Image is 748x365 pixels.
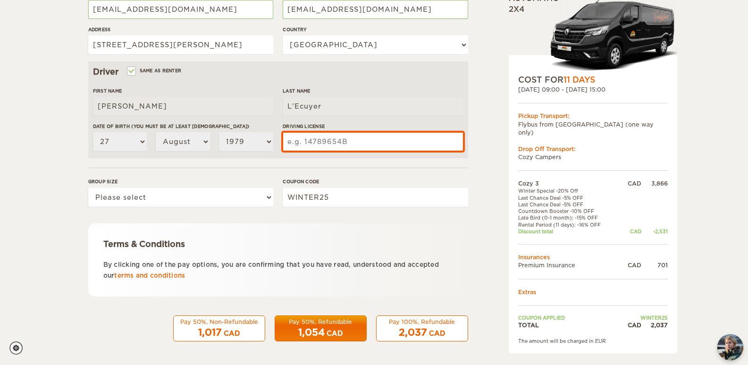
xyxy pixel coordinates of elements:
[518,253,668,261] td: Insurances
[518,261,619,269] td: Premium Insurance
[9,341,29,355] a: Cookie settings
[518,112,668,120] div: Pickup Transport:
[376,315,468,342] button: Pay 100%, Refundable 2,037 CAD
[518,208,619,214] td: Countdown Booster -10% OFF
[619,321,641,329] div: CAD
[518,214,619,221] td: Late Bird (0-1 month): -15% OFF
[518,321,619,329] td: TOTAL
[518,74,668,85] div: COST FOR
[619,228,641,235] div: CAD
[88,178,273,185] label: Group size
[283,26,468,33] label: Country
[93,97,273,116] input: e.g. William
[173,315,265,342] button: Pay 50%, Non-Refundable 1,017 CAD
[198,327,222,338] span: 1,017
[103,238,453,250] div: Terms & Conditions
[717,334,743,360] button: chat-button
[114,272,185,279] a: terms and conditions
[518,201,619,208] td: Last Chance Deal -5% OFF
[283,178,468,185] label: Coupon code
[518,187,619,194] td: Winter Special -20% Off
[399,327,427,338] span: 2,037
[518,314,619,321] td: Coupon applied
[128,66,182,75] label: Same as renter
[518,179,619,187] td: Cozy 3
[518,85,668,93] div: [DATE] 09:00 - [DATE] 15:00
[518,338,668,344] div: The amount will be charged in EUR
[518,221,619,228] td: Rental Period (11 days): -16% OFF
[93,87,273,94] label: First Name
[283,97,463,116] input: e.g. Smith
[93,123,273,130] label: Date of birth (You must be at least [DEMOGRAPHIC_DATA])
[518,288,668,296] td: Extras
[93,66,463,77] div: Driver
[641,261,668,269] div: 701
[281,318,361,326] div: Pay 50%, Refundable
[429,329,445,338] div: CAD
[88,35,273,54] input: e.g. Street, City, Zip Code
[717,334,743,360] img: Freyja at Cozy Campers
[641,228,668,235] div: -2,531
[518,120,668,136] td: Flybus from [GEOGRAPHIC_DATA] (one way only)
[518,228,619,235] td: Discount total
[563,75,595,85] span: 11 Days
[518,194,619,201] td: Last Chance Deal -5% OFF
[224,329,240,338] div: CAD
[283,123,463,130] label: Driving License
[128,69,134,75] input: Same as renter
[382,318,462,326] div: Pay 100%, Refundable
[179,318,259,326] div: Pay 50%, Non-Refundable
[641,321,668,329] div: 2,037
[275,315,367,342] button: Pay 50%, Refundable 1,054 CAD
[88,26,273,33] label: Address
[327,329,343,338] div: CAD
[298,327,325,338] span: 1,054
[518,153,668,161] td: Cozy Campers
[283,87,463,94] label: Last Name
[283,132,463,151] input: e.g. 14789654B
[619,261,641,269] div: CAD
[641,179,668,187] div: 3,866
[518,145,668,153] div: Drop Off Transport:
[619,179,641,187] div: CAD
[619,314,668,321] td: WINTER25
[103,259,453,281] p: By clicking one of the pay options, you are confirming that you have read, understood and accepte...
